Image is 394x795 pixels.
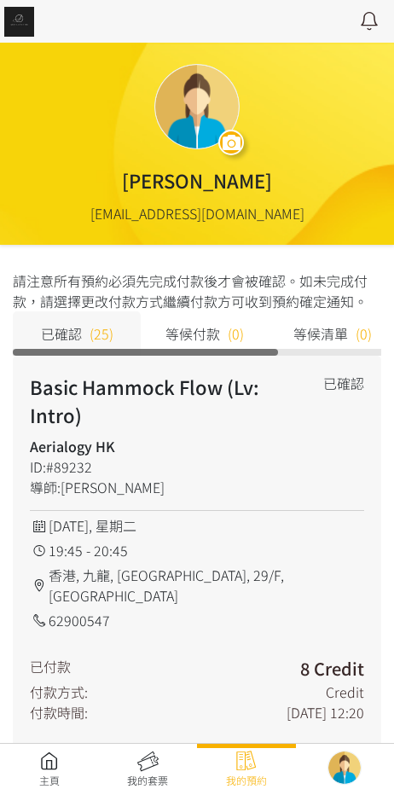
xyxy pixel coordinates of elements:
span: 等候付款 [165,323,220,344]
span: (0) [228,323,244,344]
span: 已確認 [41,323,82,344]
div: 導師:[PERSON_NAME] [30,477,298,497]
div: [PERSON_NAME] [122,166,272,194]
div: 付款時間: [30,702,88,722]
div: [DATE] 12:20 [287,702,364,722]
h2: Basic Hammock Flow (Lv: Intro) [30,373,298,429]
div: 付款方式: [30,682,88,702]
span: (25) [90,323,113,344]
span: 等候清單 [293,323,348,344]
div: 已確認 [323,373,364,393]
span: 香港, 九龍, [GEOGRAPHIC_DATA], 29/F, [GEOGRAPHIC_DATA] [49,565,364,606]
h3: 8 Credit [300,656,364,682]
h4: Aerialogy HK [30,436,298,456]
div: 19:45 - 20:45 [30,540,364,560]
div: ID:#89232 [30,456,298,477]
div: [EMAIL_ADDRESS][DOMAIN_NAME] [90,203,304,223]
div: [DATE], 星期二 [30,515,364,536]
div: Credit [326,682,364,702]
span: (0) [356,323,372,344]
div: 已付款 [30,656,71,682]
